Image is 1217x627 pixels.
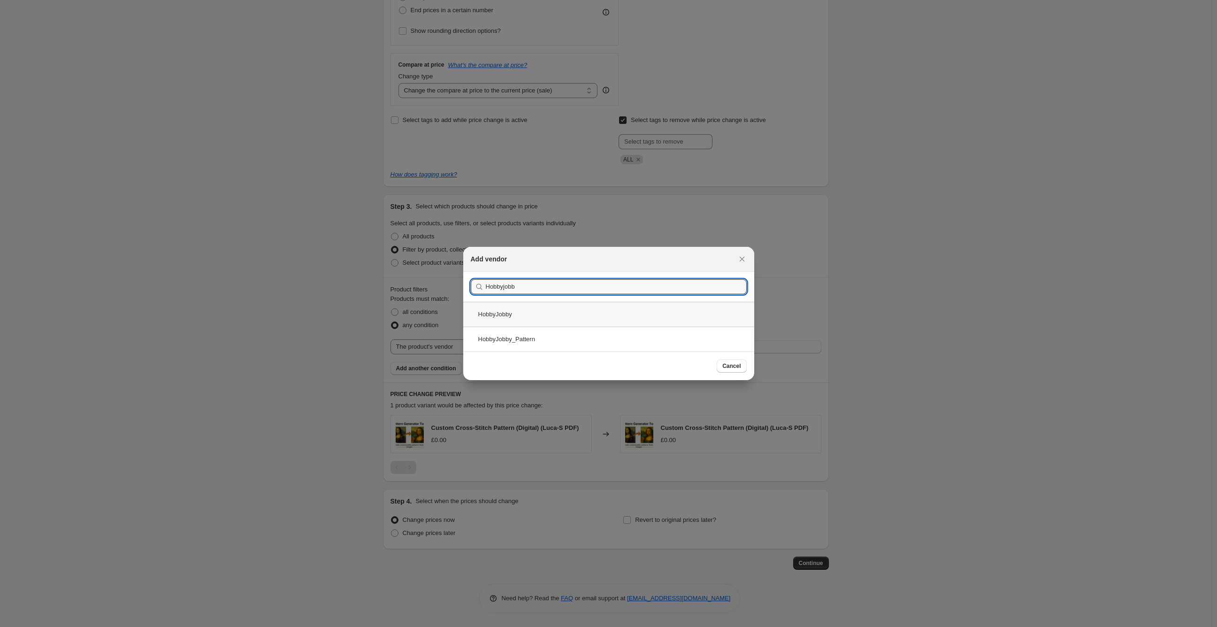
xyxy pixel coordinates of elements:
div: HobbyJobby [463,302,754,327]
h2: Add vendor [471,254,507,264]
div: HobbyJobby_Pattern [463,327,754,352]
button: Cancel [717,359,746,373]
button: Close [735,252,749,266]
input: Search vendors [486,279,747,294]
span: Cancel [722,362,741,370]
